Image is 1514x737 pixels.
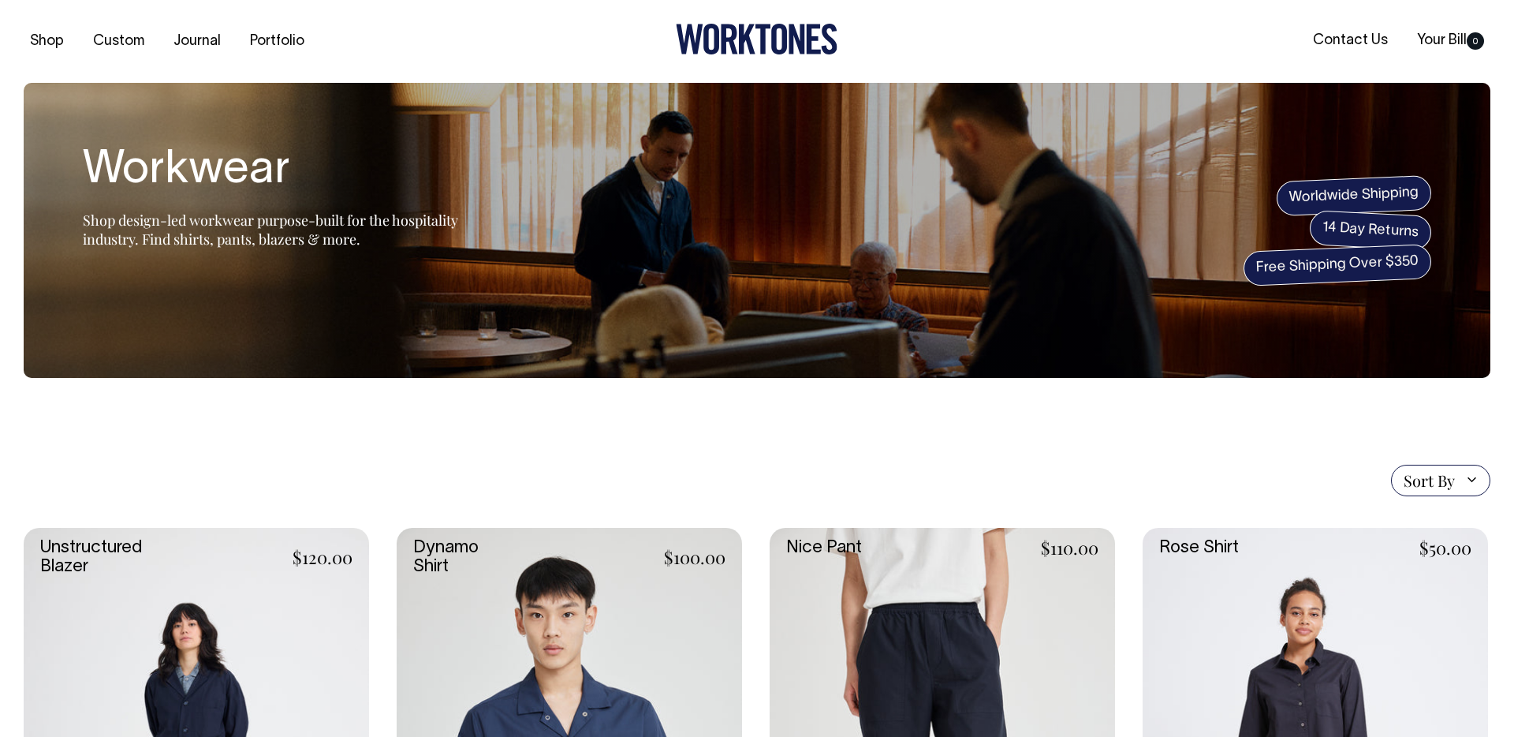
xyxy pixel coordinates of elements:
[1309,210,1432,251] span: 14 Day Returns
[1404,471,1455,490] span: Sort By
[167,28,227,54] a: Journal
[83,146,477,196] h1: Workwear
[1467,32,1484,50] span: 0
[1411,28,1490,54] a: Your Bill0
[87,28,151,54] a: Custom
[24,28,70,54] a: Shop
[1307,28,1394,54] a: Contact Us
[83,211,458,249] span: Shop design-led workwear purpose-built for the hospitality industry. Find shirts, pants, blazers ...
[1243,244,1432,286] span: Free Shipping Over $350
[1276,175,1432,216] span: Worldwide Shipping
[244,28,311,54] a: Portfolio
